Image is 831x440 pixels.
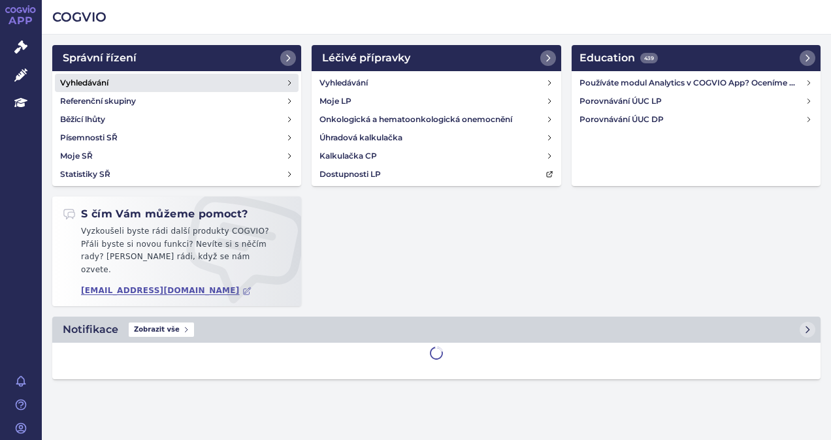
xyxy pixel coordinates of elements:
h4: Porovnávání ÚUC DP [579,113,806,126]
a: Léčivé přípravky [312,45,561,71]
a: NotifikaceZobrazit vše [52,317,821,343]
h4: Statistiky SŘ [60,168,110,181]
h4: Vyhledávání [319,76,368,89]
a: Moje SŘ [55,147,299,165]
a: Referenční skupiny [55,92,299,110]
h4: Dostupnosti LP [319,168,381,181]
h2: Léčivé přípravky [322,50,410,66]
h2: S čím Vám můžeme pomoct? [63,207,248,221]
a: Onkologická a hematoonkologická onemocnění [314,110,558,129]
a: Kalkulačka CP [314,147,558,165]
h4: Onkologická a hematoonkologická onemocnění [319,113,512,126]
a: Statistiky SŘ [55,165,299,183]
a: Písemnosti SŘ [55,129,299,147]
p: Vyzkoušeli byste rádi další produkty COGVIO? Přáli byste si novou funkci? Nevíte si s něčím rady?... [63,225,291,281]
a: Vyhledávání [314,74,558,92]
h4: Písemnosti SŘ [60,131,118,144]
a: Porovnávání ÚUC LP [574,92,818,110]
a: Správní řízení [52,45,301,71]
a: Porovnávání ÚUC DP [574,110,818,129]
a: [EMAIL_ADDRESS][DOMAIN_NAME] [81,286,252,296]
h2: COGVIO [52,8,821,26]
h4: Porovnávání ÚUC LP [579,95,806,108]
a: Education439 [572,45,821,71]
h2: Správní řízení [63,50,137,66]
h2: Education [579,50,658,66]
h4: Moje SŘ [60,149,93,163]
h4: Kalkulačka CP [319,149,377,163]
span: Zobrazit vše [129,322,194,337]
h4: Běžící lhůty [60,113,105,126]
a: Běžící lhůty [55,110,299,129]
a: Používáte modul Analytics v COGVIO App? Oceníme Vaši zpětnou vazbu! [574,74,818,92]
h4: Referenční skupiny [60,95,136,108]
h2: Notifikace [63,322,118,338]
h4: Úhradová kalkulačka [319,131,402,144]
a: Vyhledávání [55,74,299,92]
h4: Moje LP [319,95,351,108]
h4: Vyhledávání [60,76,108,89]
h4: Používáte modul Analytics v COGVIO App? Oceníme Vaši zpětnou vazbu! [579,76,806,89]
a: Dostupnosti LP [314,165,558,183]
span: 439 [640,53,658,63]
a: Úhradová kalkulačka [314,129,558,147]
a: Moje LP [314,92,558,110]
